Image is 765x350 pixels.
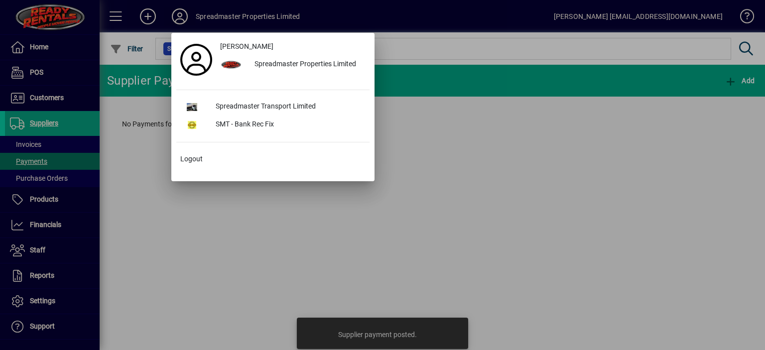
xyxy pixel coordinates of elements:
button: Spreadmaster Transport Limited [176,98,370,116]
span: [PERSON_NAME] [220,41,273,52]
button: Logout [176,150,370,168]
div: SMT - Bank Rec Fix [208,116,370,134]
span: Logout [180,154,203,164]
div: Spreadmaster Properties Limited [247,56,370,74]
a: Profile [176,51,216,69]
div: Spreadmaster Transport Limited [208,98,370,116]
button: SMT - Bank Rec Fix [176,116,370,134]
button: Spreadmaster Properties Limited [216,56,370,74]
a: [PERSON_NAME] [216,38,370,56]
